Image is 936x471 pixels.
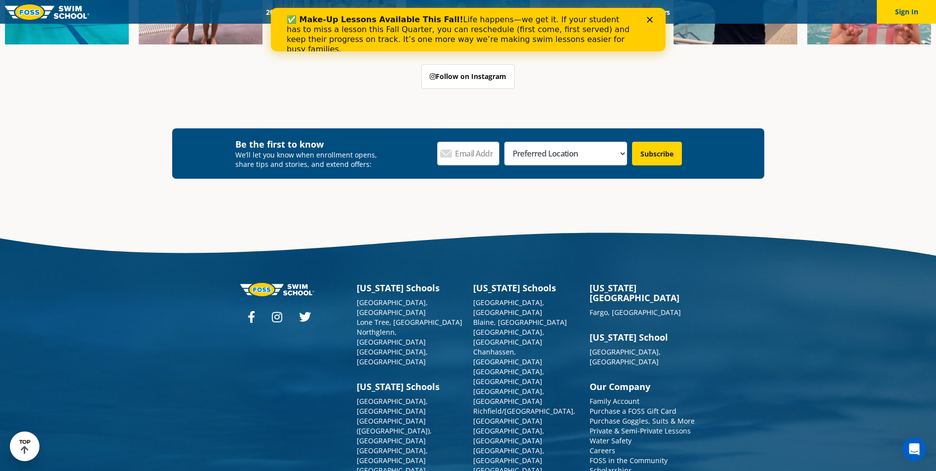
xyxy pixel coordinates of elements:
a: [GEOGRAPHIC_DATA], [GEOGRAPHIC_DATA] [473,298,544,317]
a: Careers [590,446,615,455]
div: Close [376,9,386,15]
iframe: Intercom live chat banner [271,8,666,51]
a: Follow on Instagram [421,64,515,89]
a: Private & Semi-Private Lessons [590,426,691,435]
a: Northglenn, [GEOGRAPHIC_DATA] [357,327,426,347]
h3: [US_STATE] Schools [357,283,463,293]
p: We’ll let you know when enrollment opens, share tips and stories, and extend offers: [235,150,384,169]
a: 2025 Calendar [258,7,319,17]
a: [GEOGRAPHIC_DATA], [GEOGRAPHIC_DATA] [473,446,544,465]
a: Swim Path® Program [361,7,447,17]
a: [GEOGRAPHIC_DATA], [GEOGRAPHIC_DATA] [357,347,428,366]
h3: [US_STATE] School [590,332,696,342]
a: [GEOGRAPHIC_DATA], [GEOGRAPHIC_DATA] [473,327,544,347]
iframe: Intercom live chat [902,437,926,461]
a: Lone Tree, [GEOGRAPHIC_DATA] [357,317,462,327]
a: About FOSS [447,7,502,17]
a: Careers [637,7,678,17]
a: [GEOGRAPHIC_DATA], [GEOGRAPHIC_DATA] [473,387,544,406]
a: Blog [606,7,637,17]
input: Subscribe [632,142,682,165]
a: Fargo, [GEOGRAPHIC_DATA] [590,308,681,317]
img: Foss-logo-horizontal-white.svg [240,283,314,296]
h3: [US_STATE][GEOGRAPHIC_DATA] [590,283,696,303]
h4: Be the first to know [235,138,384,150]
a: [GEOGRAPHIC_DATA], [GEOGRAPHIC_DATA] [473,426,544,445]
input: Email Address [437,142,499,165]
a: Blaine, [GEOGRAPHIC_DATA] [473,317,567,327]
div: TOP [19,439,31,454]
a: [GEOGRAPHIC_DATA], [GEOGRAPHIC_DATA] [590,347,661,366]
a: [GEOGRAPHIC_DATA] ([GEOGRAPHIC_DATA]), [GEOGRAPHIC_DATA] [357,416,432,445]
a: FOSS in the Community [590,456,668,465]
a: [GEOGRAPHIC_DATA], [GEOGRAPHIC_DATA] [473,367,544,386]
a: Family Account [590,396,639,406]
a: Purchase Goggles, Suits & More [590,416,695,426]
a: Schools [319,7,361,17]
a: Richfield/[GEOGRAPHIC_DATA], [GEOGRAPHIC_DATA] [473,406,575,426]
h3: Our Company [590,382,696,392]
a: [GEOGRAPHIC_DATA], [GEOGRAPHIC_DATA] [357,396,428,416]
a: Purchase a FOSS Gift Card [590,406,676,416]
a: Chanhassen, [GEOGRAPHIC_DATA] [473,347,542,366]
a: [GEOGRAPHIC_DATA], [GEOGRAPHIC_DATA] [357,298,428,317]
h3: [US_STATE] Schools [357,382,463,392]
a: Water Safety [590,436,632,445]
div: Life happens—we get it. If your student has to miss a lesson this Fall Quarter, you can reschedul... [16,7,363,46]
img: FOSS Swim School Logo [5,4,89,20]
a: [GEOGRAPHIC_DATA], [GEOGRAPHIC_DATA] [357,446,428,465]
a: Swim Like [PERSON_NAME] [502,7,607,17]
h3: [US_STATE] Schools [473,283,580,293]
b: ✅ Make-Up Lessons Available This Fall! [16,7,192,16]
